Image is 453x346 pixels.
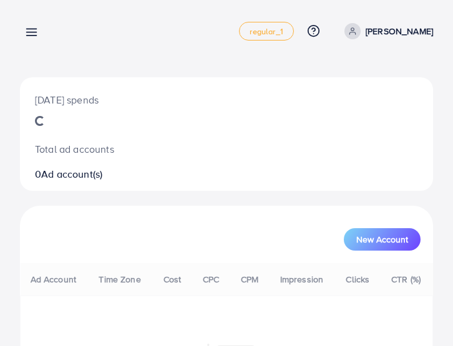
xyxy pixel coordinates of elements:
[35,142,418,156] p: Total ad accounts
[250,27,283,36] span: regular_1
[366,24,433,39] p: [PERSON_NAME]
[35,168,418,180] h2: 0
[356,235,408,244] span: New Account
[339,23,433,39] a: [PERSON_NAME]
[344,228,421,251] button: New Account
[41,167,102,181] span: Ad account(s)
[239,22,293,41] a: regular_1
[35,92,418,107] p: [DATE] spends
